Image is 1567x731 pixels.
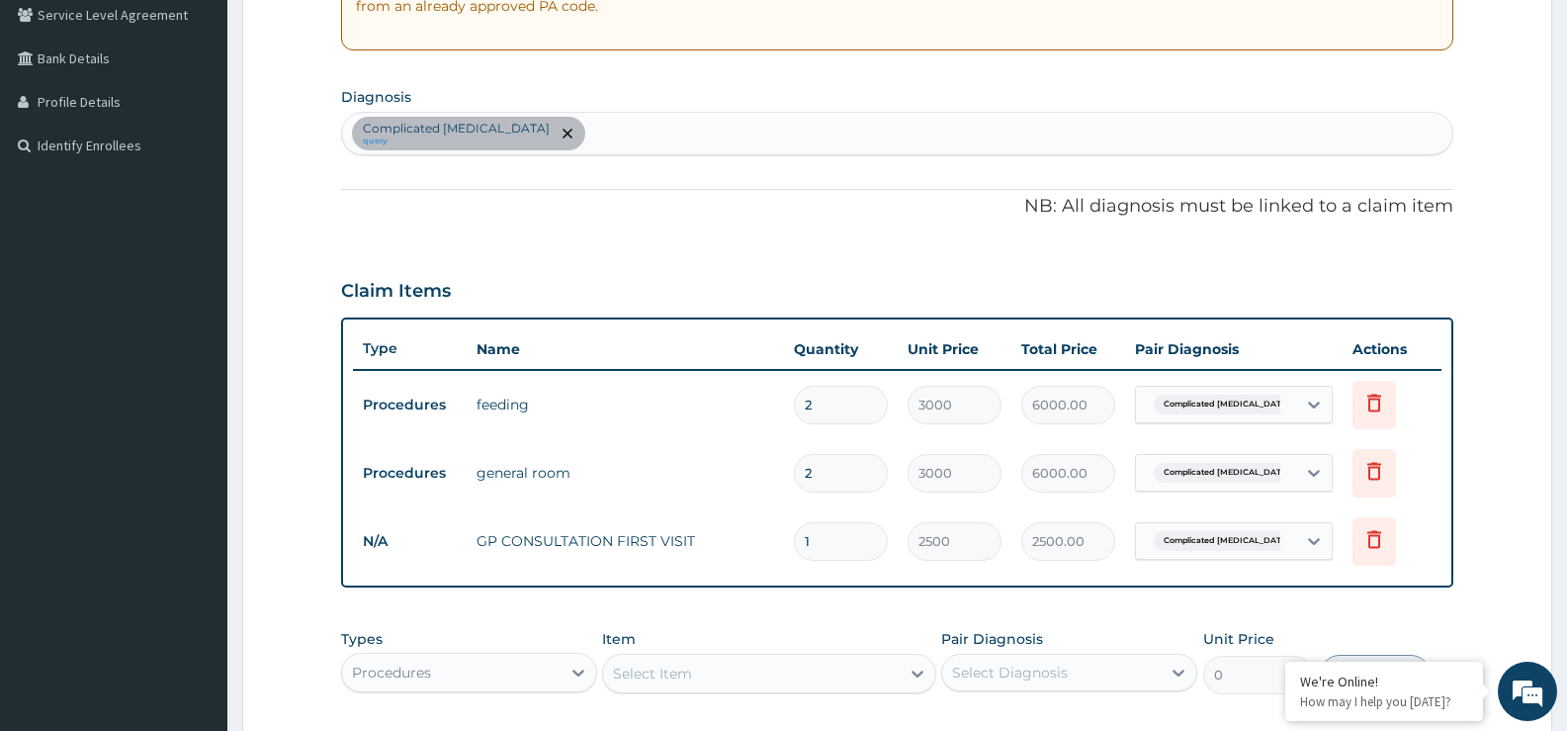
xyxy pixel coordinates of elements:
span: Complicated [MEDICAL_DATA] [1154,531,1300,551]
div: Procedures [352,663,431,683]
p: How may I help you today? [1300,693,1468,710]
th: Name [467,329,784,369]
label: Item [602,629,636,649]
label: Diagnosis [341,87,411,107]
div: Minimize live chat window [324,10,372,57]
p: NB: All diagnosis must be linked to a claim item [341,194,1453,220]
textarea: Type your message and hit 'Enter' [10,505,377,575]
img: d_794563401_company_1708531726252_794563401 [37,99,80,148]
th: Quantity [784,329,898,369]
small: query [363,137,550,146]
th: Unit Price [898,329,1011,369]
td: Procedures [353,455,467,492]
div: Select Item [613,664,692,684]
td: feeding [467,385,784,424]
td: general room [467,453,784,493]
th: Type [353,330,467,367]
span: Complicated [MEDICAL_DATA] [1154,463,1300,483]
div: Select Diagnosis [952,663,1068,683]
label: Unit Price [1203,629,1274,649]
h3: Claim Items [341,281,451,303]
td: Procedures [353,387,467,423]
label: Types [341,631,383,648]
div: Chat with us now [103,111,332,137]
label: Pair Diagnosis [941,629,1043,649]
th: Actions [1343,329,1441,369]
td: N/A [353,523,467,560]
span: Complicated [MEDICAL_DATA] [1154,395,1300,414]
th: Total Price [1011,329,1125,369]
p: Complicated [MEDICAL_DATA] [363,121,550,137]
button: Add [1320,655,1431,694]
span: remove selection option [559,125,576,142]
span: We're online! [115,231,273,431]
div: We're Online! [1300,673,1468,690]
td: GP CONSULTATION FIRST VISIT [467,521,784,561]
th: Pair Diagnosis [1125,329,1343,369]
